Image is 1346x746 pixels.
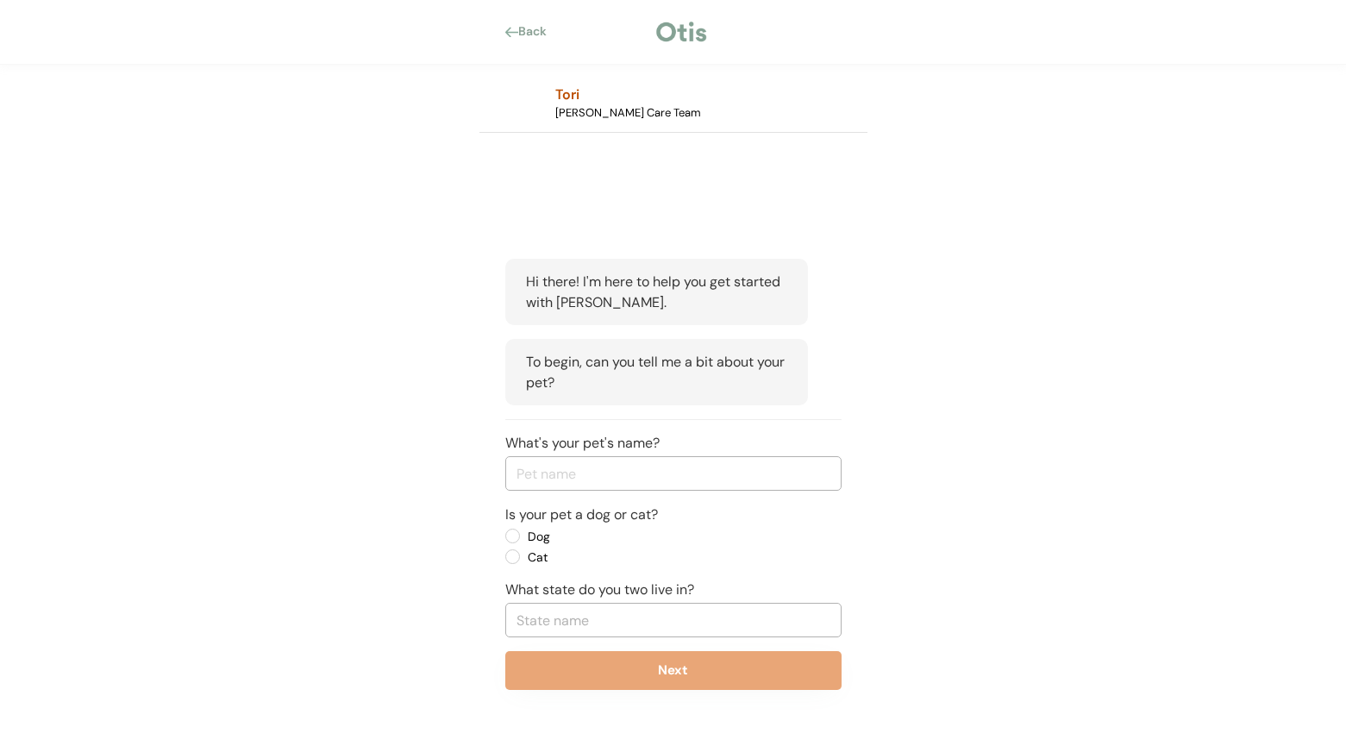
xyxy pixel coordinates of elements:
label: Dog [523,530,678,542]
input: State name [505,603,842,637]
div: What's your pet's name? [505,433,660,454]
label: Cat [523,551,678,563]
div: [PERSON_NAME] Care Team [555,105,701,121]
button: Next [505,651,842,690]
div: What state do you two live in? [505,580,694,600]
div: To begin, can you tell me a bit about your pet? [505,339,808,405]
div: Back [518,23,557,41]
div: Is your pet a dog or cat? [505,505,658,525]
div: Tori [555,85,579,105]
div: Hi there! I'm here to help you get started with [PERSON_NAME]. [505,259,808,325]
input: Pet name [505,456,842,491]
